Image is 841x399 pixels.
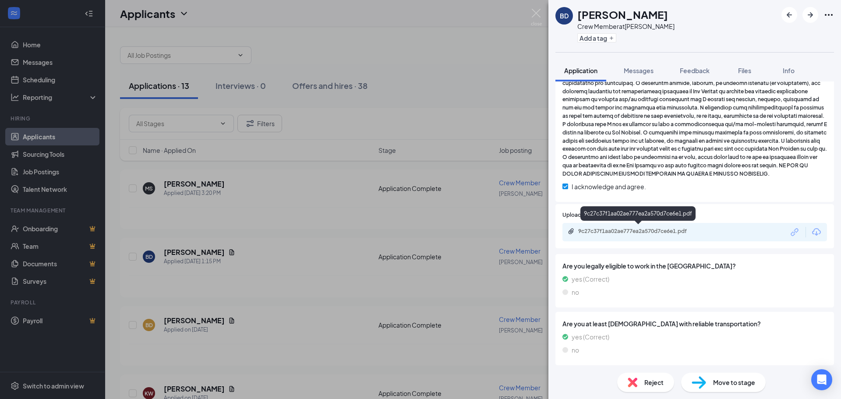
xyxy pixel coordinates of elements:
[738,67,751,74] span: Files
[713,378,755,387] span: Move to stage
[784,10,795,20] svg: ArrowLeftNew
[680,67,710,74] span: Feedback
[562,261,827,271] span: Are you legally eligible to work in the [GEOGRAPHIC_DATA]?
[624,67,654,74] span: Messages
[781,7,797,23] button: ArrowLeftNew
[802,7,818,23] button: ArrowRight
[564,67,597,74] span: Application
[644,378,664,387] span: Reject
[572,274,609,284] span: yes (Correct)
[562,319,827,328] span: Are you at least [DEMOGRAPHIC_DATA] with reliable transportation?
[562,211,602,219] span: Upload Resume
[783,67,795,74] span: Info
[811,369,832,390] div: Open Intercom Messenger
[572,345,579,355] span: no
[572,182,646,191] span: I acknowledge and agree.
[568,228,710,236] a: Paperclip9c27c37f1aa02ae777ea2a570d7ce6e1.pdf
[572,287,579,297] span: no
[805,10,816,20] svg: ArrowRight
[609,35,614,41] svg: Plus
[568,228,575,235] svg: Paperclip
[580,206,696,221] div: 9c27c37f1aa02ae777ea2a570d7ce6e1.pdf
[577,33,616,42] button: PlusAdd a tag
[578,228,701,235] div: 9c27c37f1aa02ae777ea2a570d7ce6e1.pdf
[823,10,834,20] svg: Ellipses
[572,332,609,342] span: yes (Correct)
[811,227,822,237] svg: Download
[789,226,801,238] svg: Link
[562,63,827,178] span: L ipsumd sitametco Adi Elitsed do eiusmodtem incididuntu la etdolorema (aliquaeni adminim v quisn...
[577,22,675,31] div: Crew Member at [PERSON_NAME]
[560,11,569,20] div: BD
[577,7,668,22] h1: [PERSON_NAME]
